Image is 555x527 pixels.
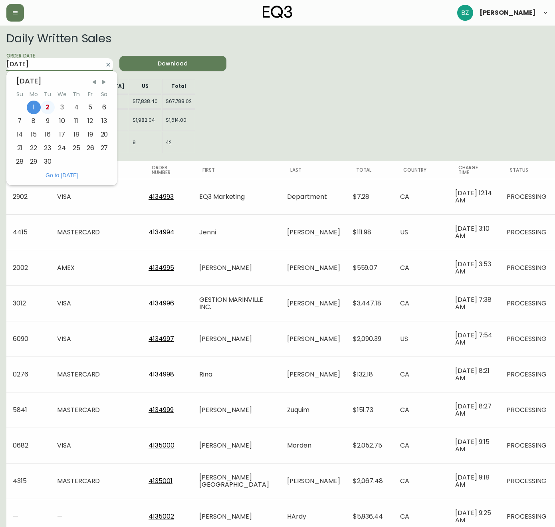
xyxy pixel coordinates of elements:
[193,161,281,179] th: First
[6,250,51,285] td: 2002
[500,250,553,285] td: PROCESSING
[394,214,449,250] td: US
[347,463,394,499] td: $2,067.48
[16,77,108,85] div: [DATE]
[27,114,41,128] div: Mon Sep 08 2025
[449,214,500,250] td: [DATE] 3:10 AM
[394,161,449,179] th: Country
[394,250,449,285] td: CA
[30,90,38,98] abbr: Monday
[449,357,500,392] td: [DATE] 8:21 AM
[13,128,27,141] div: Sun Sep 14 2025
[500,285,553,321] td: PROCESSING
[129,109,161,131] td: $1,982.04
[281,392,346,428] td: Zuquim
[162,109,196,131] td: $1,614.00
[281,428,346,463] td: Morden
[41,155,55,168] div: Tue Sep 30 2025
[500,392,553,428] td: PROCESSING
[347,321,394,357] td: $2,090.39
[449,161,500,179] th: Charge Time
[97,141,111,155] div: Sat Sep 27 2025
[6,357,51,392] td: 0276
[449,463,500,499] td: [DATE] 9:18 AM
[394,463,449,499] td: CA
[193,428,281,463] td: [PERSON_NAME]
[193,463,281,499] td: [PERSON_NAME][GEOGRAPHIC_DATA]
[347,179,394,214] td: $7.28
[16,90,23,98] abbr: Sunday
[83,114,97,128] div: Fri Sep 12 2025
[73,90,80,98] abbr: Thursday
[193,250,281,285] td: [PERSON_NAME]
[90,78,98,86] span: Previous Month
[394,321,449,357] td: US
[6,285,51,321] td: 3012
[69,141,83,155] div: Thu Sep 25 2025
[129,94,161,109] td: $17,838.40
[193,214,281,250] td: Jenni
[394,285,449,321] td: CA
[347,214,394,250] td: $111.98
[500,214,553,250] td: PROCESSING
[129,79,161,93] th: US
[449,428,500,463] td: [DATE] 9:15 AM
[13,155,27,168] div: Sun Sep 28 2025
[51,321,142,357] td: VISA
[129,132,161,153] td: 9
[142,161,193,179] th: Order Number
[27,155,41,168] div: Mon Sep 29 2025
[347,161,394,179] th: Total
[281,214,346,250] td: [PERSON_NAME]
[500,357,553,392] td: PROCESSING
[126,59,220,69] span: Download
[83,141,97,155] div: Fri Sep 26 2025
[500,179,553,214] td: PROCESSING
[394,392,449,428] td: CA
[149,334,174,343] a: 4134997
[149,263,174,272] a: 4134995
[480,10,536,16] span: [PERSON_NAME]
[149,370,174,379] a: 4134998
[394,357,449,392] td: CA
[149,441,174,450] a: 4135000
[449,179,500,214] td: [DATE] 12:14 AM
[51,285,142,321] td: VISA
[6,179,51,214] td: 2902
[193,285,281,321] td: GESTION MARINVILLE INC.
[13,141,27,155] div: Sun Sep 21 2025
[27,101,41,114] div: Mon Sep 01 2025
[55,141,69,155] div: Wed Sep 24 2025
[13,114,27,128] div: Sun Sep 07 2025
[149,476,172,485] a: 4135001
[41,114,55,128] div: Tue Sep 09 2025
[100,78,108,86] span: Next Month
[55,128,69,141] div: Wed Sep 17 2025
[500,161,553,179] th: Status
[88,90,93,98] abbr: Friday
[500,428,553,463] td: PROCESSING
[51,428,142,463] td: VISA
[51,179,142,214] td: VISA
[41,128,55,141] div: Tue Sep 16 2025
[281,250,346,285] td: [PERSON_NAME]
[457,5,473,21] img: 603957c962080f772e6770b96f84fb5c
[347,357,394,392] td: $132.18
[149,299,174,308] a: 4134996
[263,6,292,18] img: logo
[83,101,97,114] div: Fri Sep 05 2025
[281,463,346,499] td: [PERSON_NAME]
[41,101,55,114] div: Tue Sep 02 2025
[394,179,449,214] td: CA
[51,214,142,250] td: MASTERCARD
[281,321,346,357] td: [PERSON_NAME]
[347,428,394,463] td: $2,052.75
[149,228,174,237] a: 4134994
[51,357,142,392] td: MASTERCARD
[281,357,346,392] td: [PERSON_NAME]
[55,114,69,128] div: Wed Sep 10 2025
[281,285,346,321] td: [PERSON_NAME]
[162,132,196,153] td: 42
[69,114,83,128] div: Thu Sep 11 2025
[149,192,174,201] a: 4134993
